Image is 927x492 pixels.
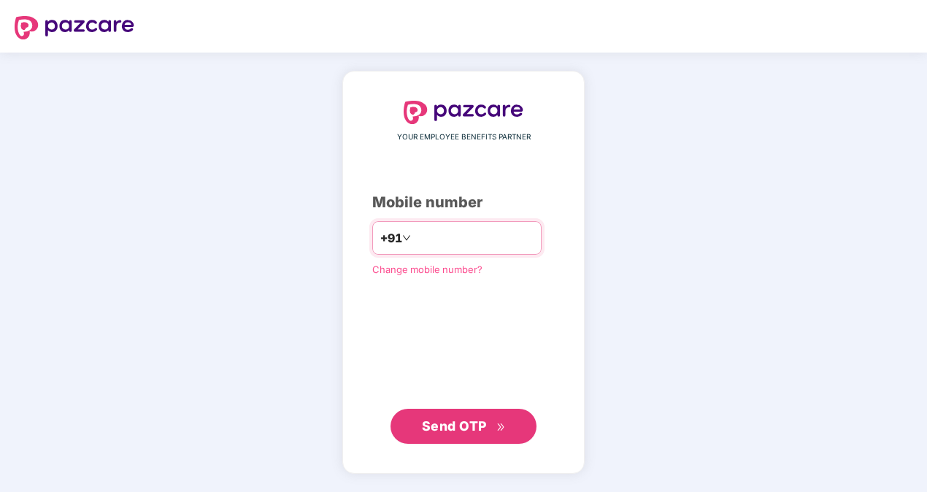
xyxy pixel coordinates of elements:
button: Send OTPdouble-right [391,409,536,444]
span: YOUR EMPLOYEE BENEFITS PARTNER [397,131,531,143]
span: +91 [380,229,402,247]
span: double-right [496,423,506,432]
div: Mobile number [372,191,555,214]
span: Send OTP [422,418,487,434]
a: Change mobile number? [372,264,482,275]
img: logo [404,101,523,124]
span: down [402,234,411,242]
img: logo [15,16,134,39]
